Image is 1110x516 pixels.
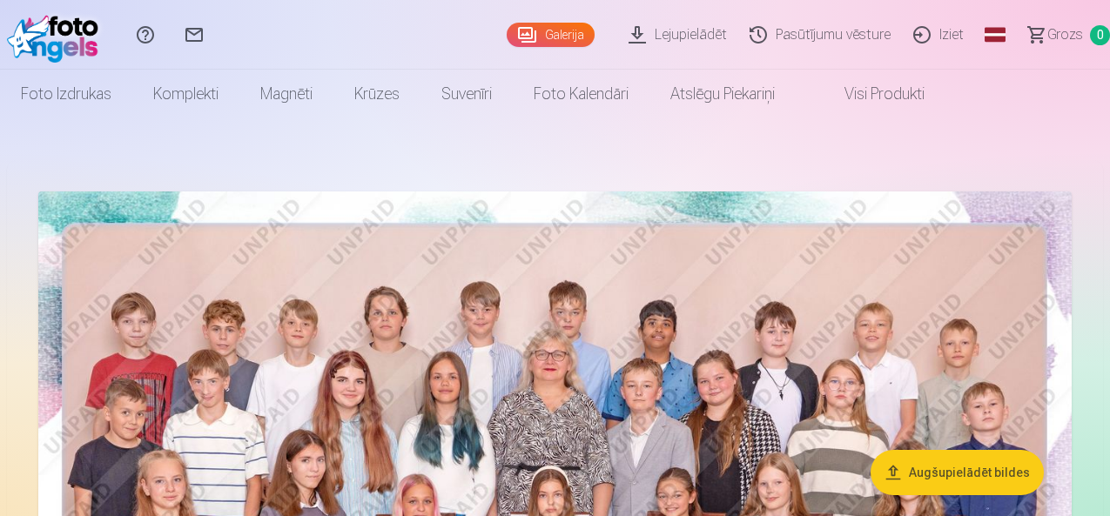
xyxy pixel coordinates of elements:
[239,70,333,118] a: Magnēti
[333,70,420,118] a: Krūzes
[796,70,945,118] a: Visi produkti
[513,70,649,118] a: Foto kalendāri
[507,23,595,47] a: Galerija
[420,70,513,118] a: Suvenīri
[649,70,796,118] a: Atslēgu piekariņi
[132,70,239,118] a: Komplekti
[7,7,107,63] img: /fa1
[1090,25,1110,45] span: 0
[1047,24,1083,45] span: Grozs
[871,450,1044,495] button: Augšupielādēt bildes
